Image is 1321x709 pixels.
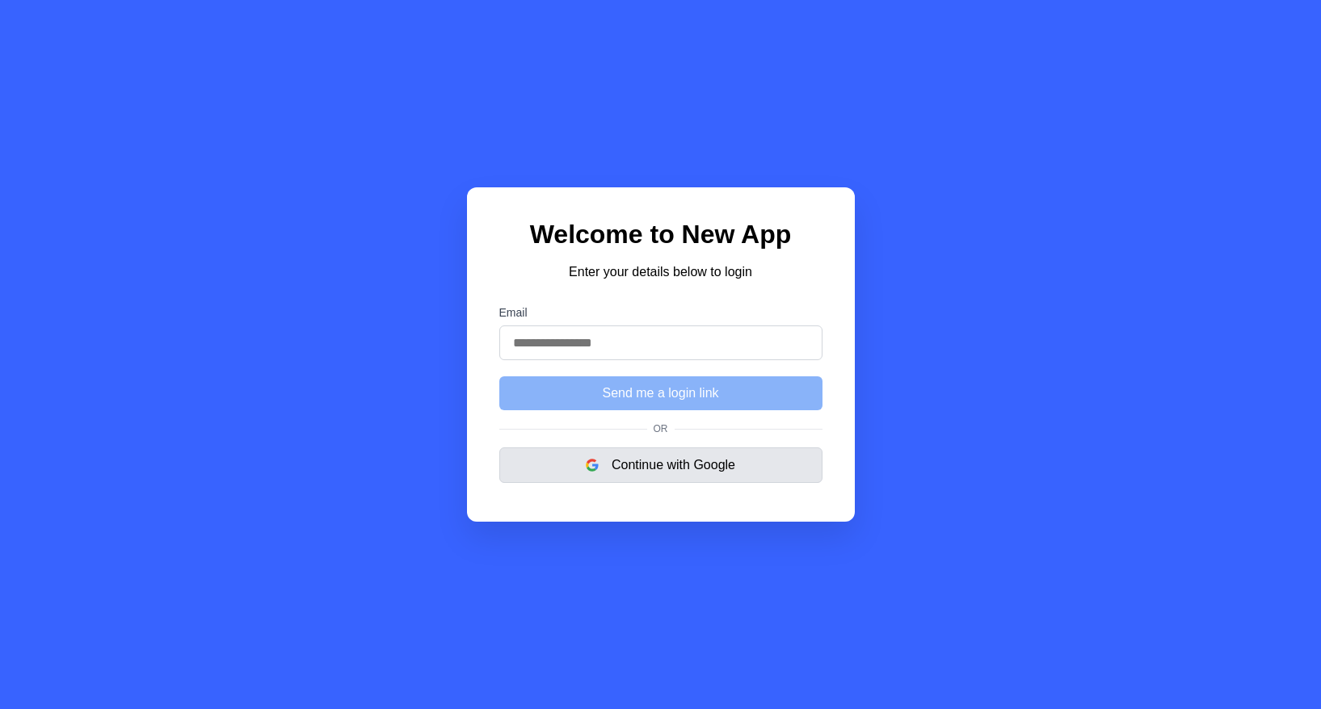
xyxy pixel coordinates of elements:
[647,423,675,434] span: Or
[499,376,822,410] button: Send me a login link
[499,262,822,282] p: Enter your details below to login
[499,306,822,319] label: Email
[499,220,822,250] h1: Welcome to New App
[499,447,822,483] button: Continue with Google
[586,459,599,472] img: google logo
